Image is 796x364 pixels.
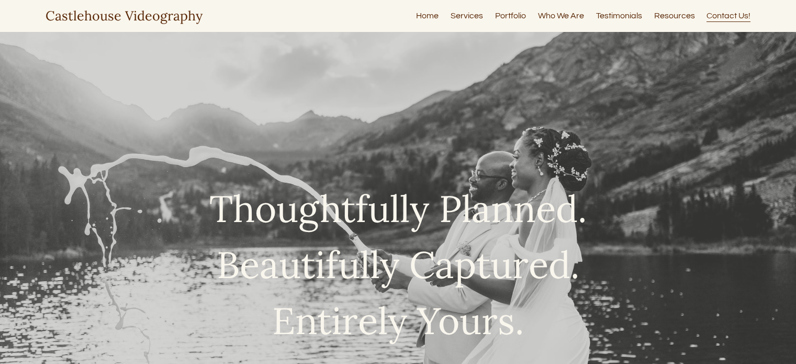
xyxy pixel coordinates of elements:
[194,245,603,284] h1: Beautifully Captured.
[194,301,603,340] h1: Entirely Yours.
[538,9,584,23] a: Who We Are
[451,9,483,23] a: Services
[46,7,203,24] a: Castlehouse Videography
[654,9,695,23] a: Resources
[194,189,603,228] h1: Thoughtfully Planned.
[495,9,526,23] a: Portfolio
[596,9,642,23] a: Testimonials
[416,9,439,23] a: Home
[707,9,750,23] a: Contact Us!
